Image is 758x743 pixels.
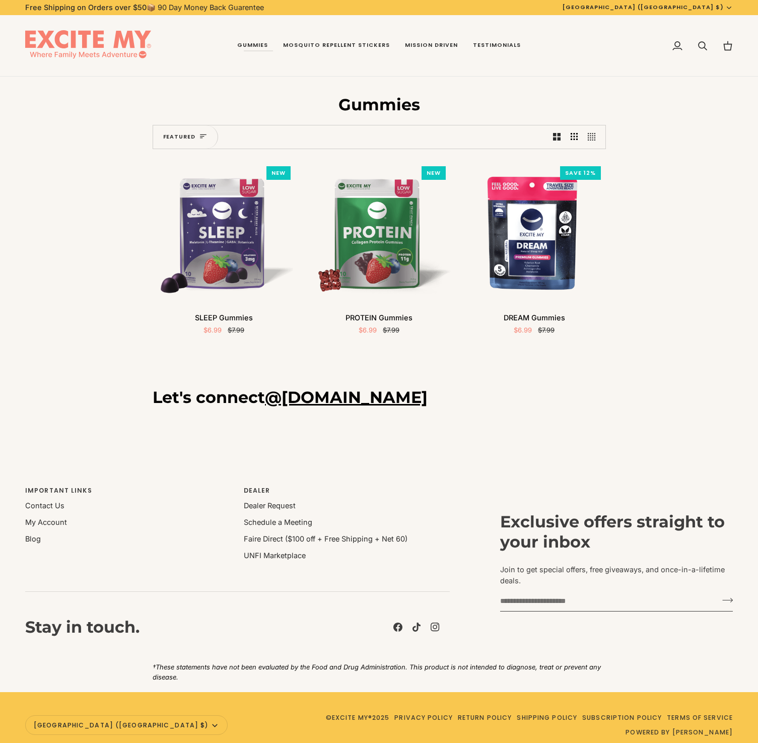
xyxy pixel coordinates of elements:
a: Terms of Service [667,713,733,722]
product-grid-item-variant: 5 Days [463,161,606,304]
span: Gummies [237,41,268,49]
a: Shipping Policy [517,713,577,722]
product-grid-item: PROTEIN Gummies [308,161,451,335]
button: Show 3 products per row [566,125,583,149]
button: Show 4 products per row [583,125,605,149]
a: Testimonials [465,15,528,77]
span: Testimonials [473,41,521,49]
button: [GEOGRAPHIC_DATA] ([GEOGRAPHIC_DATA] $) [555,3,740,12]
p: 📦 90 Day Money Back Guarentee [25,2,264,13]
button: Join [716,592,733,608]
product-grid-item-variant: Default Title [153,161,296,304]
span: $6.99 [203,326,222,334]
p: DREAM Gummies [504,312,565,323]
strong: Free Shipping on Orders over $50 [25,3,147,12]
h3: Exclusive offers straight to your inbox [500,512,733,552]
input: your-email@example.com [500,592,716,611]
product-grid-item: DREAM Gummies [463,161,606,335]
p: PROTEIN Gummies [346,312,412,323]
div: NEW [422,166,446,180]
p: Join to get special offers, free giveaways, and once-in-a-lifetime deals. [500,564,733,586]
a: Blog [25,534,41,543]
a: @[DOMAIN_NAME] [265,387,428,407]
a: SLEEP Gummies [153,308,296,335]
img: EXCITE MY® [25,30,151,61]
a: PROTEIN Gummies [308,308,451,335]
span: $6.99 [359,326,377,334]
h3: Stay in touch. [25,617,140,637]
button: [GEOGRAPHIC_DATA] ([GEOGRAPHIC_DATA] $) [25,715,228,735]
em: †These statements have not been evaluated by the Food and Drug Administration. This product is no... [153,663,601,681]
p: Dealer [244,486,450,501]
p: SLEEP Gummies [195,312,253,323]
span: © 2025 [326,713,390,723]
a: Mosquito Repellent Stickers [275,15,397,77]
span: $7.99 [228,326,244,334]
a: Subscription Policy [582,713,662,722]
span: $6.99 [514,326,532,334]
h3: Let's connect [153,387,606,408]
a: DREAM Gummies [463,308,606,335]
a: Return Policy [458,713,512,722]
a: Schedule a Meeting [244,518,312,526]
a: UNFI Marketplace [244,551,306,560]
a: Contact Us [25,501,64,510]
a: SLEEP Gummies [153,161,296,304]
a: EXCITE MY® [332,713,372,722]
span: Mission Driven [405,41,458,49]
product-grid-item: SLEEP Gummies [153,161,296,335]
a: Dealer Request [244,501,296,510]
h1: Gummies [153,95,606,115]
div: Save 12% [560,166,601,180]
span: Mosquito Repellent Stickers [283,41,390,49]
span: $7.99 [538,326,555,334]
a: PROTEIN Gummies [308,161,451,304]
a: DREAM Gummies [463,161,606,304]
span: Featured [163,132,196,142]
a: Mission Driven [397,15,465,77]
button: Show 2 products per row [548,125,566,149]
p: Important Links [25,486,232,501]
a: Privacy Policy [394,713,453,722]
a: Powered by [PERSON_NAME] [626,728,733,736]
div: NEW [266,166,291,180]
a: My Account [25,518,67,526]
a: Gummies [230,15,275,77]
span: $7.99 [383,326,399,334]
product-grid-item-variant: Default Title [308,161,451,304]
a: Faire Direct ($100 off + Free Shipping + Net 60) [244,534,407,543]
button: Sort [153,125,218,149]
